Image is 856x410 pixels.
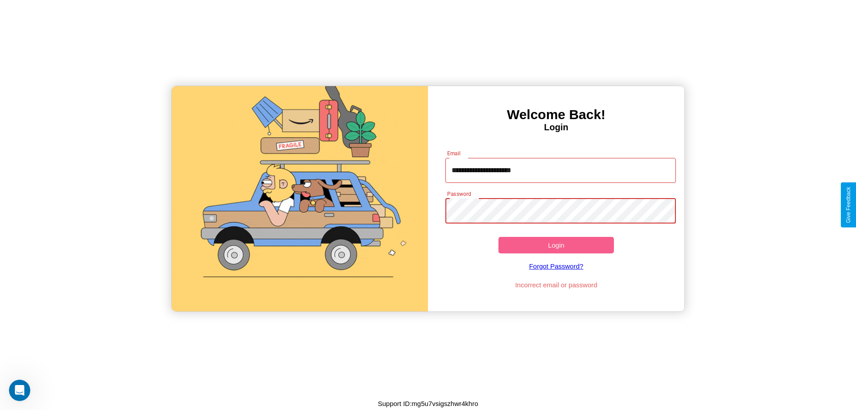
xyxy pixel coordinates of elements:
iframe: Intercom live chat [9,380,30,401]
p: Incorrect email or password [441,279,672,291]
img: gif [172,86,428,311]
a: Forgot Password? [441,253,672,279]
label: Email [447,149,461,157]
div: Give Feedback [845,187,852,223]
label: Password [447,190,471,198]
p: Support ID: mg5u7vsigszhwr4khro [378,398,478,410]
button: Login [498,237,614,253]
h4: Login [428,122,684,133]
h3: Welcome Back! [428,107,684,122]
